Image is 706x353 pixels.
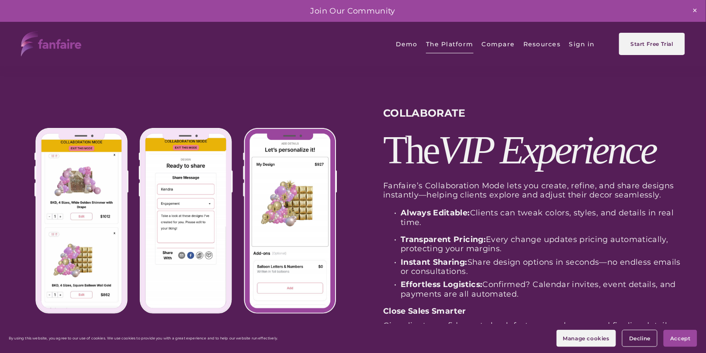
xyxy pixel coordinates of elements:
em: VIP Experience [438,128,656,172]
strong: Transparent Pricing: [401,235,486,244]
a: Sign in [569,34,595,54]
p: Fanfaire’s Collaboration Mode lets you create, refine, and share designs instantly—helping client... [383,181,685,200]
a: Demo [396,34,418,54]
strong: Effortless Logistics: [401,280,482,289]
a: folder dropdown [523,34,561,54]
strong: Instant Sharing: [401,257,467,266]
span: Resources [523,35,561,54]
p: Confirmed? Calendar invites, event details, and payments are all automated. [401,280,685,298]
button: Decline [622,330,658,347]
strong: Always Editable: [401,208,470,217]
img: fanfaire [21,31,81,56]
span: Accept [670,335,691,342]
button: Manage cookies [557,330,616,347]
p: Clients can tweak colors, styles, and details in real time. [401,208,685,227]
p: Every change updates pricing automatically, protecting your margins. [401,235,685,253]
button: Accept [664,330,697,347]
span: Decline [629,335,651,342]
p: By using this website, you agree to our use of cookies. We use cookies to provide you with a grea... [9,336,278,341]
p: Share design options in seconds—no endless emails or consultations. [401,257,685,276]
h2: The [383,130,685,170]
a: folder dropdown [426,34,473,54]
a: Start Free Trial [619,33,685,55]
p: Give clients confidence to book faster, spend more, and finalize details with ease—while saving t... [383,321,685,339]
strong: COLLABORATE [383,107,466,119]
span: Manage cookies [563,335,609,342]
span: The Platform [426,35,473,54]
strong: Close Sales Smarter [383,306,466,315]
a: Compare [482,34,515,54]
